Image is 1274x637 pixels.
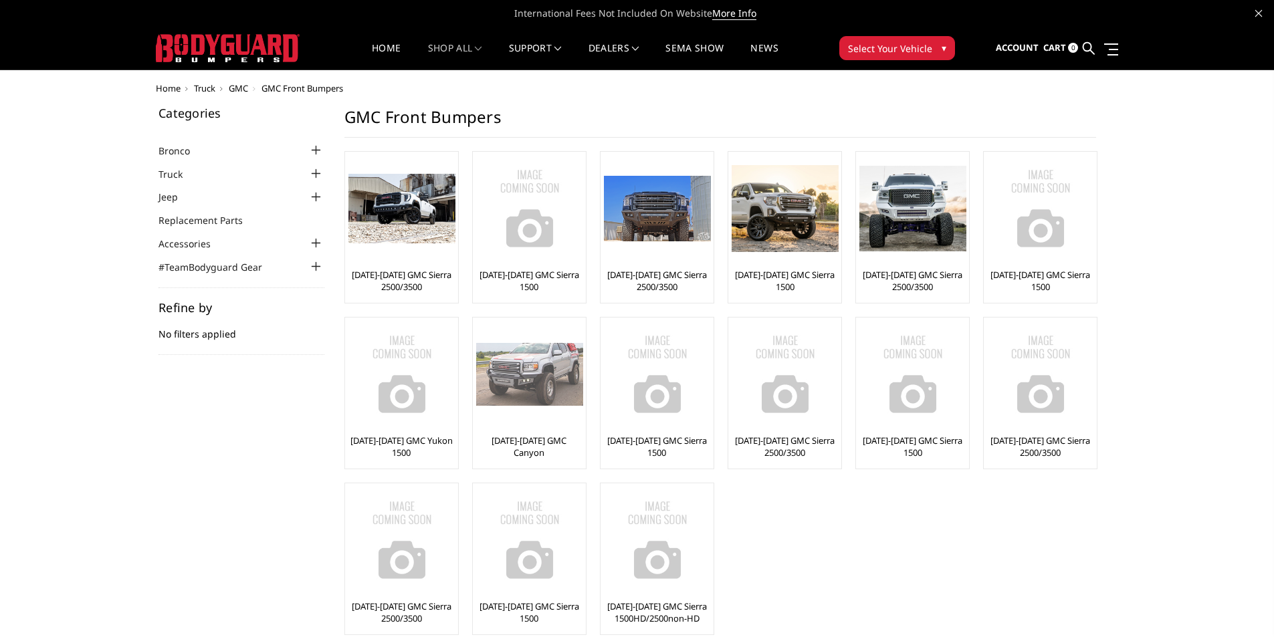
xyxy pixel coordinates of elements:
a: Cart 0 [1043,30,1078,66]
div: No filters applied [158,301,324,355]
img: No Image [859,321,966,428]
span: GMC Front Bumpers [261,82,343,94]
img: No Image [348,321,455,428]
a: Bronco [158,144,207,158]
img: BODYGUARD BUMPERS [156,34,300,62]
a: Replacement Parts [158,213,259,227]
a: Jeep [158,190,195,204]
h5: Categories [158,107,324,119]
a: [DATE]-[DATE] GMC Sierra 1500 [987,269,1093,293]
h1: GMC Front Bumpers [344,107,1096,138]
a: Truck [194,82,215,94]
a: [DATE]-[DATE] GMC Sierra 1500HD/2500non-HD [604,600,710,624]
a: Accessories [158,237,227,251]
span: 0 [1068,43,1078,53]
a: [DATE]-[DATE] GMC Sierra 2500/3500 [987,434,1093,459]
a: [DATE]-[DATE] GMC Canyon [476,434,582,459]
a: Support [509,43,562,70]
a: Home [156,82,181,94]
a: [DATE]-[DATE] GMC Sierra 1500 [604,434,710,459]
span: Select Your Vehicle [848,41,932,55]
img: No Image [348,487,455,594]
a: No Image [476,155,582,262]
a: No Image [604,487,710,594]
img: No Image [604,487,711,594]
button: Select Your Vehicle [839,36,955,60]
a: #TeamBodyguard Gear [158,260,279,274]
span: Account [996,41,1039,53]
a: [DATE]-[DATE] GMC Sierra 1500 [476,600,582,624]
a: [DATE]-[DATE] GMC Sierra 2500/3500 [604,269,710,293]
a: Dealers [589,43,639,70]
a: Account [996,30,1039,66]
a: GMC [229,82,248,94]
a: [DATE]-[DATE] GMC Sierra 2500/3500 [348,600,455,624]
a: No Image [476,487,582,594]
a: No Image [859,321,966,428]
img: No Image [476,155,583,262]
a: [DATE]-[DATE] GMC Sierra 1500 [732,269,838,293]
a: [DATE]-[DATE] GMC Sierra 2500/3500 [859,269,966,293]
a: [DATE]-[DATE] GMC Sierra 1500 [476,269,582,293]
a: [DATE]-[DATE] GMC Sierra 2500/3500 [732,434,838,459]
span: Cart [1043,41,1066,53]
a: News [750,43,778,70]
iframe: Chat Widget [1207,573,1274,637]
a: Home [372,43,401,70]
img: No Image [987,321,1094,428]
img: No Image [732,321,839,428]
span: ▾ [942,41,946,55]
h5: Refine by [158,301,324,313]
img: No Image [604,321,711,428]
a: No Image [604,321,710,428]
a: Truck [158,167,199,181]
img: No Image [476,487,583,594]
a: [DATE]-[DATE] GMC Yukon 1500 [348,434,455,459]
img: No Image [987,155,1094,262]
a: [DATE]-[DATE] GMC Sierra 2500/3500 [348,269,455,293]
a: SEMA Show [665,43,724,70]
a: shop all [428,43,482,70]
a: No Image [987,155,1093,262]
a: [DATE]-[DATE] GMC Sierra 1500 [859,434,966,459]
a: More Info [712,7,756,20]
a: No Image [987,321,1093,428]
